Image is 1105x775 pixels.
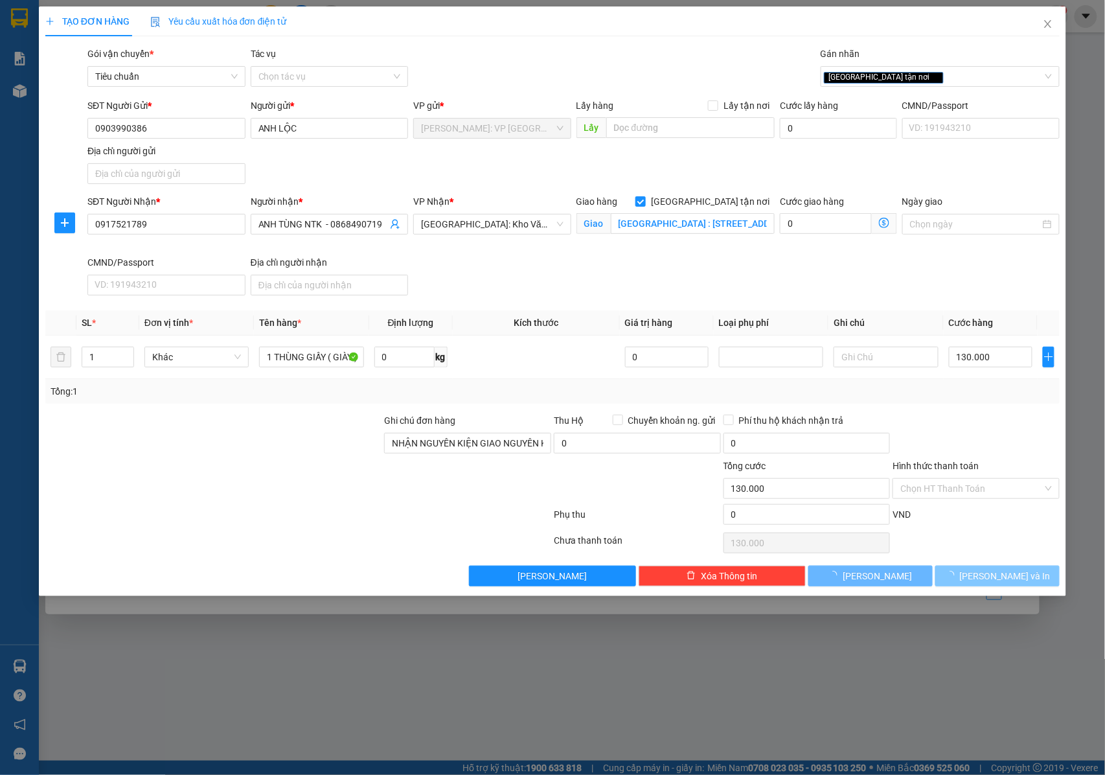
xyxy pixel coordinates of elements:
span: Lấy hàng [576,100,614,111]
span: delete [687,571,696,581]
span: dollar-circle [879,218,889,228]
div: CMND/Passport [902,98,1060,113]
span: Hồ Chí Minh: VP Quận Tân Bình [421,119,564,138]
input: Ghi Chú [834,347,938,367]
input: VD: Bàn, Ghế [259,347,363,367]
span: Yêu cầu xuất hóa đơn điện tử [150,16,287,27]
span: loading [828,571,843,580]
span: kg [435,347,448,367]
input: Ngày giao [910,217,1041,231]
div: VP gửi [413,98,571,113]
span: user-add [390,219,400,229]
span: plus [1043,352,1054,362]
input: Địa chỉ của người nhận [251,275,409,295]
span: [PERSON_NAME] [518,569,587,583]
input: Cước lấy hàng [780,118,897,139]
th: Ghi chú [828,310,943,336]
span: plus [55,218,74,228]
span: Cước hàng [949,318,994,328]
span: VP Nhận [413,196,450,207]
label: Tác vụ [251,49,277,59]
span: Kích thước [514,318,558,328]
span: plus [45,17,54,26]
div: Người nhận [251,194,409,209]
span: Mã đơn: SGTB1110250015 [5,78,199,96]
div: Địa chỉ người gửi [87,144,245,158]
label: Cước giao hàng [780,196,844,207]
input: Cước giao hàng [780,213,872,234]
span: Đơn vị tính [144,318,193,328]
span: TẠO ĐƠN HÀNG [45,16,130,27]
div: SĐT Người Nhận [87,194,245,209]
span: Tên hàng [259,318,301,328]
span: Lấy [576,117,606,138]
span: Giá trị hàng [625,318,673,328]
button: [PERSON_NAME] [808,566,933,586]
span: Hà Nội: Kho Văn Điển Thanh Trì [421,214,564,234]
span: Phí thu hộ khách nhận trả [734,413,849,428]
label: Ghi chú đơn hàng [384,415,455,426]
input: Giao tận nơi [611,213,775,234]
label: Gán nhãn [821,49,860,59]
div: Phụ thu [552,507,722,530]
strong: CSKH: [36,44,69,55]
button: [PERSON_NAME] [469,566,636,586]
input: Dọc đường [606,117,775,138]
input: Địa chỉ của người gửi [87,163,245,184]
span: CÔNG TY TNHH CHUYỂN PHÁT NHANH BẢO AN [102,44,258,67]
span: [GEOGRAPHIC_DATA] tận nơi [646,194,775,209]
button: deleteXóa Thông tin [639,566,806,586]
label: Ngày giao [902,196,943,207]
div: Chưa thanh toán [552,533,722,556]
span: Khác [152,347,241,367]
span: SL [82,318,92,328]
strong: PHIẾU DÁN LÊN HÀNG [91,6,262,23]
div: SĐT Người Gửi [87,98,245,113]
span: Chuyển khoản ng. gửi [623,413,721,428]
button: plus [1043,347,1055,367]
label: Cước lấy hàng [780,100,838,111]
span: Định lượng [388,318,434,328]
span: loading [946,571,960,580]
span: Tổng cước [723,461,766,471]
span: [PERSON_NAME] [843,569,912,583]
div: Địa chỉ người nhận [251,255,409,270]
th: Loại phụ phí [714,310,828,336]
span: Xóa Thông tin [701,569,757,583]
input: 0 [625,347,709,367]
div: Người gửi [251,98,409,113]
div: Tổng: 1 [51,384,427,399]
span: Tiêu chuẩn [95,67,238,86]
button: plus [54,213,75,233]
span: Lấy tận nơi [718,98,775,113]
span: close [932,74,939,80]
img: icon [150,17,161,27]
span: VND [893,509,911,520]
span: [PHONE_NUMBER] [5,44,98,67]
span: Gói vận chuyển [87,49,154,59]
span: [PERSON_NAME] và In [960,569,1051,583]
button: delete [51,347,71,367]
span: Giao hàng [576,196,618,207]
span: Thu Hộ [554,415,584,426]
span: Giao [576,213,611,234]
span: close [1043,19,1053,29]
span: [GEOGRAPHIC_DATA] tận nơi [824,72,944,84]
button: Close [1030,6,1066,43]
input: Ghi chú đơn hàng [384,433,551,454]
button: [PERSON_NAME] và In [935,566,1060,586]
span: Ngày in phiếu: 16:46 ngày [87,26,266,40]
div: CMND/Passport [87,255,245,270]
label: Hình thức thanh toán [893,461,979,471]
